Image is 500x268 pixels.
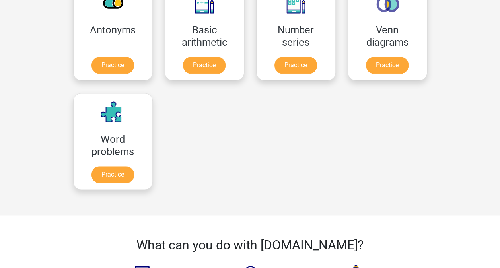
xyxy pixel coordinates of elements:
[97,237,403,252] h2: What can you do with [DOMAIN_NAME]?
[274,57,317,74] a: Practice
[91,57,134,74] a: Practice
[91,166,134,183] a: Practice
[366,57,409,74] a: Practice
[183,57,226,74] a: Practice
